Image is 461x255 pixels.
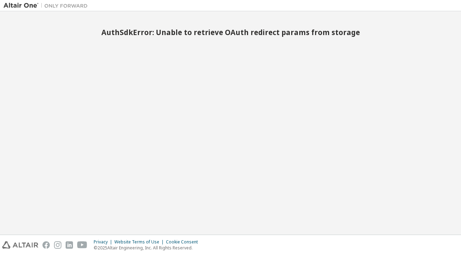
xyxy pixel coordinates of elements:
[42,241,50,249] img: facebook.svg
[77,241,87,249] img: youtube.svg
[114,239,166,245] div: Website Terms of Use
[166,239,202,245] div: Cookie Consent
[66,241,73,249] img: linkedin.svg
[4,28,457,37] h2: AuthSdkError: Unable to retrieve OAuth redirect params from storage
[94,239,114,245] div: Privacy
[4,2,91,9] img: Altair One
[2,241,38,249] img: altair_logo.svg
[94,245,202,251] p: © 2025 Altair Engineering, Inc. All Rights Reserved.
[54,241,61,249] img: instagram.svg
